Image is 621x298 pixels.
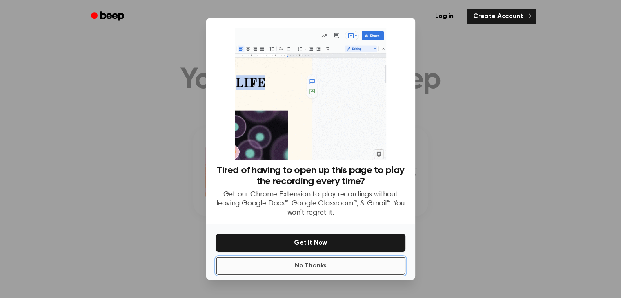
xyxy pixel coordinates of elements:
a: Log in [427,7,462,26]
button: No Thanks [216,257,405,275]
a: Beep [85,9,131,24]
h3: Tired of having to open up this page to play the recording every time? [216,165,405,187]
a: Create Account [467,9,536,24]
p: Get our Chrome Extension to play recordings without leaving Google Docs™, Google Classroom™, & Gm... [216,190,405,218]
button: Get It Now [216,234,405,252]
img: Beep extension in action [235,28,386,160]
